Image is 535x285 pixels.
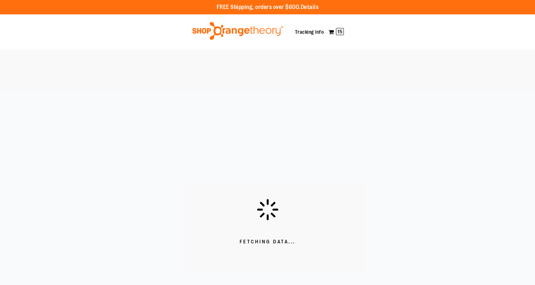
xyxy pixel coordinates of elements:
a: Tracking Info [295,29,324,35]
p: FREE Shipping, orders over $600. [217,3,319,11]
a: Details [301,4,319,10]
img: Shop Orangetheory [191,22,284,40]
span: 15 [336,28,344,35]
span: Fetching Data... [240,238,296,246]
